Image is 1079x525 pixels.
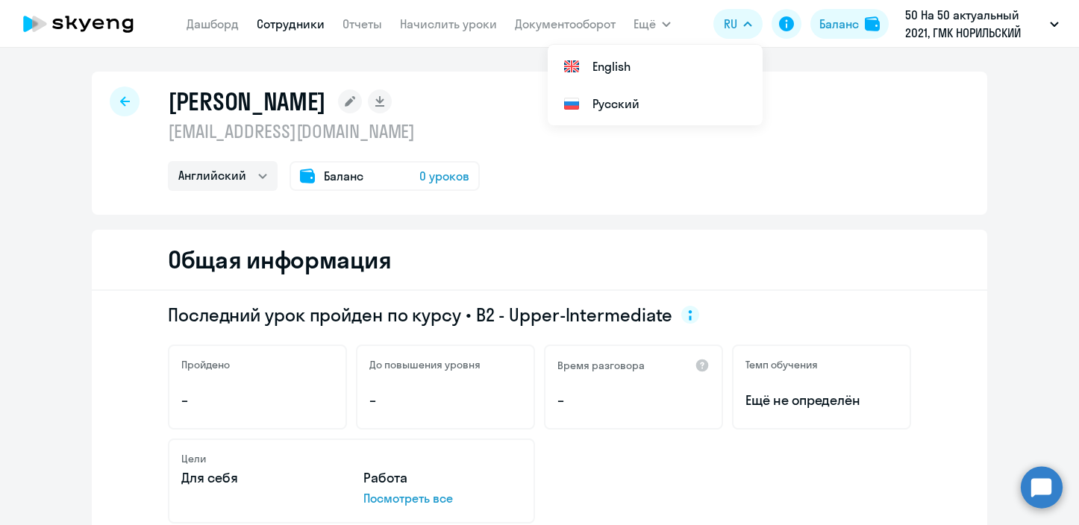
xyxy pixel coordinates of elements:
[898,6,1066,42] button: 50 На 50 актуальный 2021, ГМК НОРИЛЬСКИЙ НИКЕЛЬ, ПАО
[557,359,645,372] h5: Время разговора
[363,489,522,507] p: Посмотреть все
[865,16,880,31] img: balance
[724,15,737,33] span: RU
[168,303,672,327] span: Последний урок пройден по курсу • B2 - Upper-Intermediate
[343,16,382,31] a: Отчеты
[181,358,230,371] h5: Пройдено
[400,16,497,31] a: Начислить уроки
[563,57,581,75] img: English
[745,391,898,410] span: Ещё не определён
[181,391,334,410] p: –
[713,9,763,39] button: RU
[515,16,616,31] a: Документооборот
[819,15,859,33] div: Баланс
[181,452,206,465] h5: Цели
[634,9,671,39] button: Ещё
[168,87,326,116] h1: [PERSON_NAME]
[563,95,581,113] img: Русский
[369,358,481,371] h5: До повышения уровня
[419,167,469,185] span: 0 уроков
[634,15,656,33] span: Ещё
[369,391,522,410] p: –
[548,45,763,125] ul: Ещё
[324,167,363,185] span: Баланс
[187,16,239,31] a: Дашборд
[181,468,340,488] p: Для себя
[810,9,889,39] button: Балансbalance
[905,6,1044,42] p: 50 На 50 актуальный 2021, ГМК НОРИЛЬСКИЙ НИКЕЛЬ, ПАО
[557,391,710,410] p: –
[168,245,391,274] h2: Общая информация
[168,119,480,143] p: [EMAIL_ADDRESS][DOMAIN_NAME]
[257,16,325,31] a: Сотрудники
[745,358,818,371] h5: Темп обучения
[363,468,522,488] p: Работа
